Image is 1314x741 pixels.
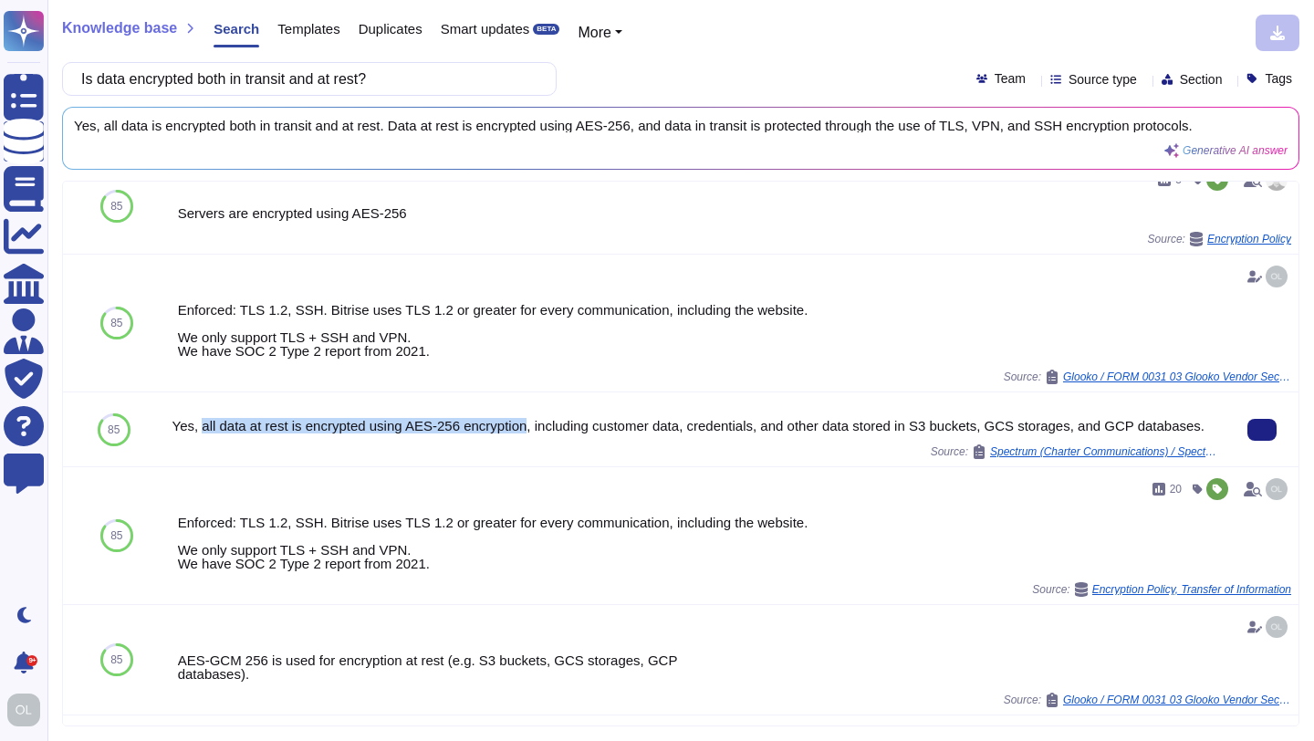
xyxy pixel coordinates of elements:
[1265,72,1292,85] span: Tags
[359,22,422,36] span: Duplicates
[1266,616,1288,638] img: user
[1032,582,1291,597] span: Source:
[533,24,559,35] div: BETA
[277,22,339,36] span: Templates
[1183,145,1288,156] span: Generative AI answer
[4,690,53,730] button: user
[108,424,120,435] span: 85
[1004,370,1291,384] span: Source:
[1207,234,1291,245] span: Encryption Policy
[578,22,622,44] button: More
[995,72,1026,85] span: Team
[110,318,122,329] span: 85
[178,206,1291,220] div: Servers are encrypted using AES-256
[441,22,530,36] span: Smart updates
[1175,174,1182,185] span: 5
[1069,73,1137,86] span: Source type
[214,22,259,36] span: Search
[1063,371,1291,382] span: Glooko / FORM 0031 03 Glooko Vendor Security Risk Assessment
[578,25,610,40] span: More
[74,119,1288,132] span: Yes, all data is encrypted both in transit and at rest. Data at rest is encrypted using AES-256, ...
[1092,584,1291,595] span: Encryption Policy, Transfer of Information
[1170,484,1182,495] span: 20
[990,446,1218,457] span: Spectrum (Charter Communications) / Spectrum Third Party Security Assessment (72)
[7,694,40,726] img: user
[1004,693,1291,707] span: Source:
[178,653,1291,681] div: AES-GCM 256 is used for encryption at rest (e.g. S3 buckets, GCS storages, GCP databases).
[110,530,122,541] span: 85
[178,516,1291,570] div: Enforced: TLS 1.2, SSH. Bitrise uses TLS 1.2 or greater for every communication, including the we...
[110,654,122,665] span: 85
[110,201,122,212] span: 85
[1180,73,1223,86] span: Section
[62,21,177,36] span: Knowledge base
[931,444,1218,459] span: Source:
[1148,232,1291,246] span: Source:
[26,655,37,666] div: 9+
[1266,266,1288,287] img: user
[1266,478,1288,500] img: user
[172,419,1218,433] div: Yes, all data at rest is encrypted using AES-256 encryption, including customer data, credentials...
[72,63,537,95] input: Search a question or template...
[1063,694,1291,705] span: Glooko / FORM 0031 03 Glooko Vendor Security Risk Assessment
[178,303,1291,358] div: Enforced: TLS 1.2, SSH. Bitrise uses TLS 1.2 or greater for every communication, including the we...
